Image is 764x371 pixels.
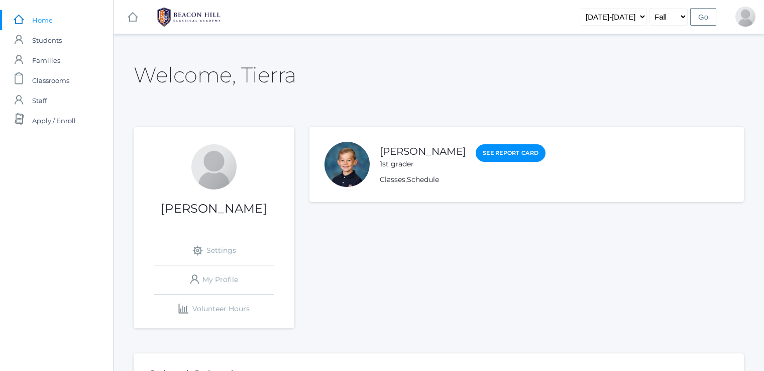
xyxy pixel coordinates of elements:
h2: Welcome, Tierra [134,63,296,86]
div: Koen Crocker [324,142,370,187]
a: [PERSON_NAME] [380,145,466,157]
a: My Profile [154,265,274,294]
span: Students [32,30,62,50]
a: See Report Card [476,144,545,162]
span: Apply / Enroll [32,111,76,131]
a: Schedule [407,175,439,184]
img: BHCALogos-05-308ed15e86a5a0abce9b8dd61676a3503ac9727e845dece92d48e8588c001991.png [151,5,227,30]
a: Volunteer Hours [154,295,274,323]
div: 1st grader [380,159,466,169]
div: Tierra Crocker [191,144,237,190]
span: Families [32,50,60,70]
a: Settings [154,236,274,265]
span: Staff [32,90,47,111]
span: Home [32,10,53,30]
div: Tierra Crocker [735,7,755,27]
input: Go [690,8,716,26]
div: , [380,174,545,185]
h1: [PERSON_NAME] [134,202,294,215]
span: Classrooms [32,70,69,90]
a: Classes [380,175,405,184]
